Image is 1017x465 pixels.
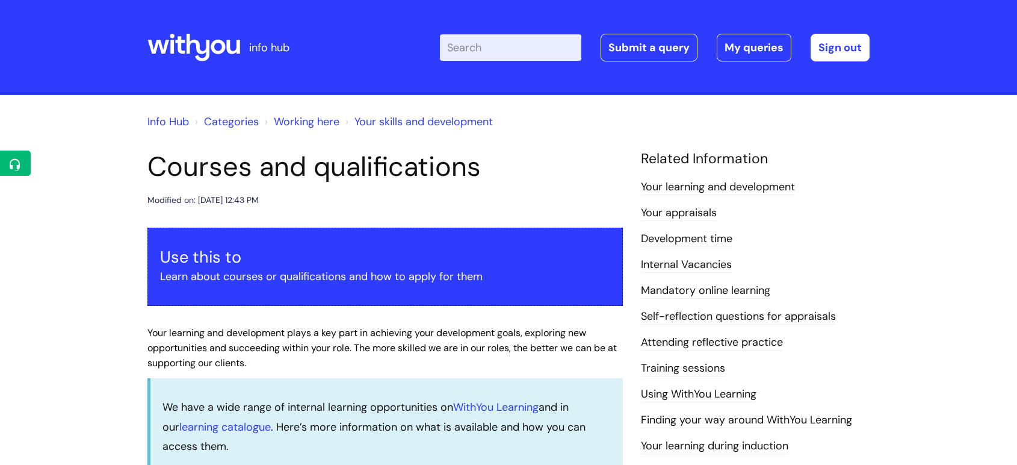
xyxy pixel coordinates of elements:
[179,420,271,434] a: learning catalogue
[601,34,697,61] a: Submit a query
[147,151,623,183] h1: Courses and qualifications
[192,112,259,131] li: Solution home
[249,38,289,57] p: info hub
[162,398,611,456] p: We have a wide range of internal learning opportunities on and in our . Here’s more information o...
[641,413,852,428] a: Finding your way around WithYou Learning
[641,205,717,221] a: Your appraisals
[453,400,539,414] a: WithYou Learning
[147,114,189,129] a: Info Hub
[641,257,732,273] a: Internal Vacancies
[342,112,493,131] li: Your skills and development
[641,361,725,376] a: Training sessions
[717,34,791,61] a: My queries
[147,326,617,369] span: Your learning and development plays a key part in achieving your development goals, exploring new...
[641,335,783,351] a: Attending reflective practice
[440,34,870,61] div: | -
[641,283,770,299] a: Mandatory online learning
[274,114,339,129] a: Working here
[641,151,870,167] h4: Related Information
[641,387,756,402] a: Using WithYou Learning
[354,114,493,129] a: Your skills and development
[641,309,836,325] a: Self-reflection questions for appraisals
[641,231,732,247] a: Development time
[811,34,870,61] a: Sign out
[262,112,339,131] li: Working here
[440,34,581,61] input: Search
[147,193,259,208] div: Modified on: [DATE] 12:43 PM
[160,267,610,286] p: Learn about courses or qualifications and how to apply for them
[641,179,795,195] a: Your learning and development
[160,248,610,267] h3: Use this to
[204,114,259,129] a: Categories
[641,438,788,454] a: Your learning during induction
